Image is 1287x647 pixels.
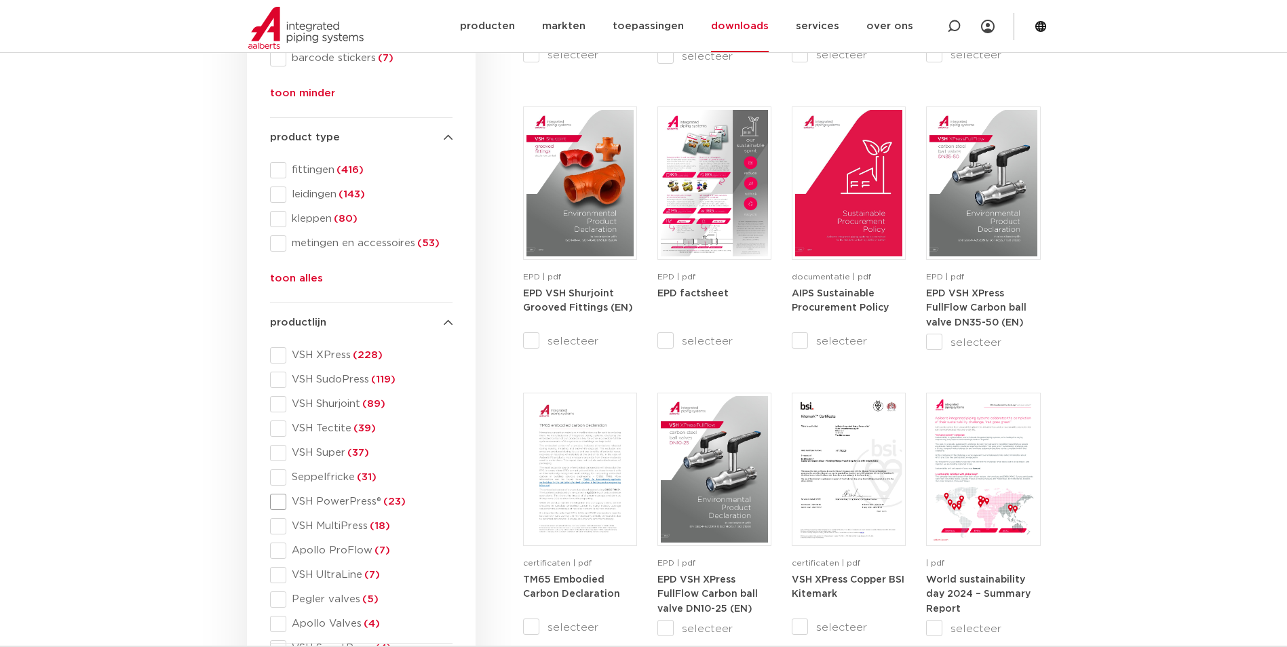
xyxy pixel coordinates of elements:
div: VSH XPress(228) [270,347,453,364]
label: selecteer [926,621,1040,637]
span: | pdf [926,559,944,567]
div: VSH SudoPress(119) [270,372,453,388]
strong: EPD VSH XPress FullFlow Carbon ball valve DN35-50 (EN) [926,289,1026,328]
label: selecteer [792,47,906,63]
span: VSH MultiPress [286,519,453,533]
a: EPD VSH XPress FullFlow Carbon ball valve DN10-25 (EN) [657,574,758,614]
span: documentatie | pdf [792,273,871,281]
span: (37) [345,448,369,458]
span: (228) [351,350,383,360]
span: (31) [355,472,377,482]
a: World sustainability day 2024 – Summary Report [926,574,1031,614]
span: VSH UltraLine [286,568,453,582]
span: kleppen [286,212,453,226]
span: VSH PowerPress® [286,495,453,509]
strong: World sustainability day 2024 – Summary Report [926,575,1031,614]
strong: EPD VSH Shurjoint Grooved Fittings (EN) [523,289,633,313]
span: VSH XPress [286,349,453,362]
img: VSH-XPress-Carbon-BallValveDN10-25_A4EPD_5011424-_2024_1.0_EN-pdf.jpg [661,396,768,543]
label: selecteer [792,333,906,349]
strong: EPD factsheet [657,289,729,298]
div: Apollo Valves(4) [270,616,453,632]
div: VSH MultiPress(18) [270,518,453,534]
label: selecteer [926,47,1040,63]
span: (4) [362,619,380,629]
span: (7) [372,545,390,555]
button: toon alles [270,271,323,292]
img: TM65-Embodied-Carbon-Declaration-1-pdf.jpg [526,396,634,543]
label: selecteer [523,619,637,635]
div: Pegler valves(5) [270,591,453,608]
span: (119) [369,374,396,385]
div: leidingen(143) [270,187,453,203]
a: EPD VSH Shurjoint Grooved Fittings (EN) [523,288,633,313]
label: selecteer [657,48,771,64]
img: VSH-Shurjoint-Grooved-Fittings_A4EPD_5011523_EN-pdf.jpg [526,110,634,256]
a: TM65 Embodied Carbon Declaration [523,574,620,600]
img: Aips-EPD-A4Factsheet_NL-pdf.jpg [661,110,768,256]
img: XPress_Koper_BSI_KM789225-1-pdf.jpg [795,396,902,543]
label: selecteer [657,333,771,349]
a: EPD VSH XPress FullFlow Carbon ball valve DN35-50 (EN) [926,288,1026,328]
div: VSH Super(37) [270,445,453,461]
div: fittingen(416) [270,162,453,178]
a: EPD factsheet [657,288,729,298]
span: barcode stickers [286,52,453,65]
span: (5) [360,594,379,604]
div: Apollo ProFlow(7) [270,543,453,559]
span: VSH SudoPress [286,373,453,387]
label: selecteer [926,334,1040,351]
div: VSH Shurjoint(89) [270,396,453,412]
span: EPD | pdf [523,273,561,281]
span: (143) [337,189,365,199]
span: leidingen [286,188,453,201]
span: (18) [368,521,390,531]
label: selecteer [792,619,906,635]
span: Apollo Valves [286,617,453,631]
strong: EPD VSH XPress FullFlow Carbon ball valve DN10-25 (EN) [657,575,758,614]
label: selecteer [523,47,637,63]
span: VSH Shurjoint [286,397,453,411]
span: (89) [360,399,385,409]
span: (39) [351,423,376,433]
span: EPD | pdf [926,273,964,281]
span: (7) [376,53,393,63]
div: barcode stickers(7) [270,50,453,66]
a: VSH XPress Copper BSI Kitemark [792,574,904,600]
span: (7) [362,570,380,580]
span: Seppelfricke [286,471,453,484]
a: AIPS Sustainable Procurement Policy [792,288,889,313]
span: metingen en accessoires [286,237,453,250]
label: selecteer [523,333,637,349]
span: Pegler valves [286,593,453,606]
span: Apollo ProFlow [286,544,453,557]
span: certificaten | pdf [792,559,860,567]
span: (53) [415,238,440,248]
div: kleppen(80) [270,211,453,227]
div: VSH UltraLine(7) [270,567,453,583]
img: Aips_A4Sustainable-Procurement-Policy_5011446_EN-pdf.jpg [795,110,902,256]
h4: product type [270,130,453,146]
span: (416) [334,165,364,175]
div: VSH PowerPress®(23) [270,494,453,510]
span: EPD | pdf [657,559,695,567]
span: EPD | pdf [657,273,695,281]
div: metingen en accessoires(53) [270,235,453,252]
div: Seppelfricke(31) [270,469,453,486]
span: VSH Tectite [286,422,453,435]
img: VSH-XPress-Carbon-BallValveDN35-50_A4EPD_5011435-_2024_1.0_EN-pdf.jpg [929,110,1037,256]
label: selecteer [657,621,771,637]
span: (80) [332,214,358,224]
strong: AIPS Sustainable Procurement Policy [792,289,889,313]
img: WSD2024-Summary-Report-pdf.jpg [929,396,1037,543]
strong: VSH XPress Copper BSI Kitemark [792,575,904,600]
span: fittingen [286,163,453,177]
button: toon minder [270,85,335,107]
div: VSH Tectite(39) [270,420,453,437]
span: VSH Super [286,446,453,460]
span: certificaten | pdf [523,559,592,567]
span: (23) [381,496,406,507]
strong: TM65 Embodied Carbon Declaration [523,575,620,600]
h4: productlijn [270,315,453,331]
